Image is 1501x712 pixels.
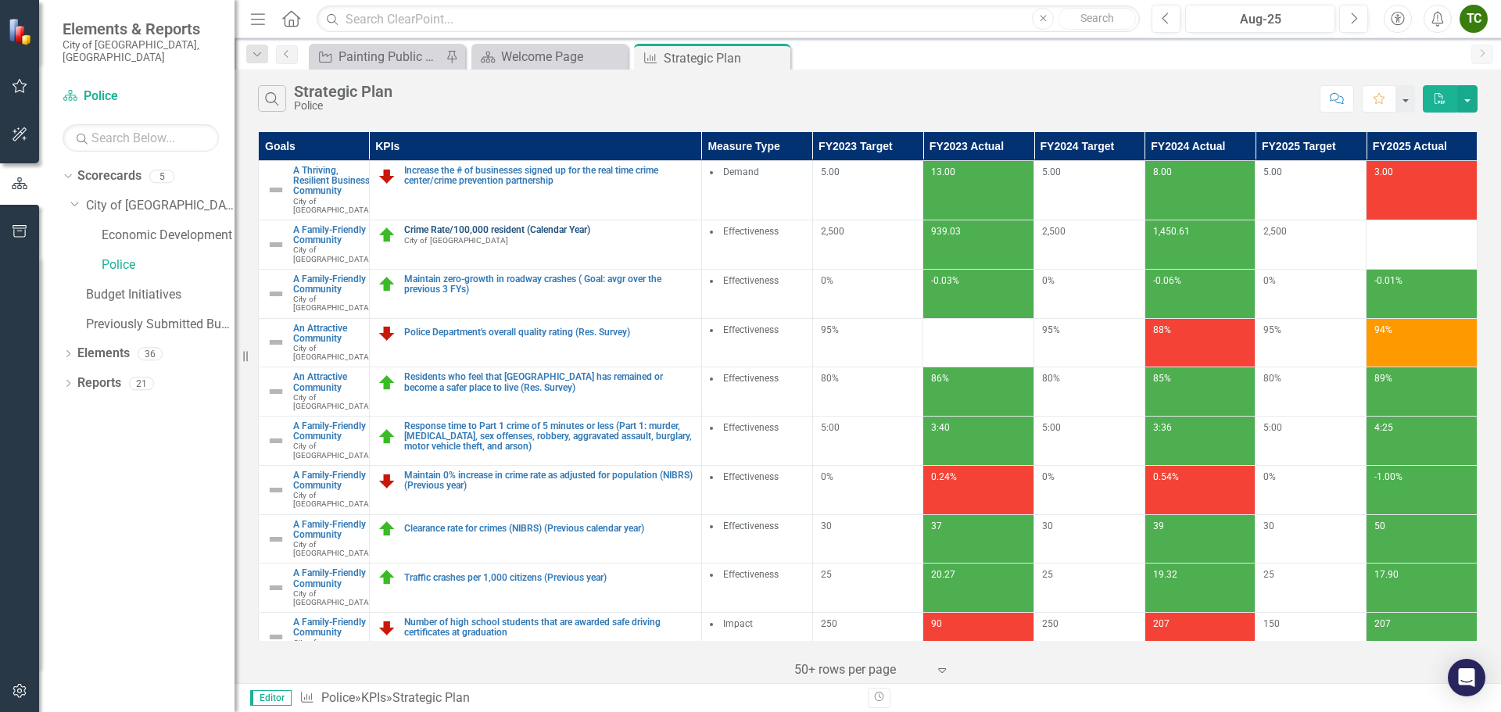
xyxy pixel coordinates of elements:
a: Traffic crashes per 1,000 citizens (Previous year) [404,573,693,583]
span: 5.00 [1042,166,1061,177]
span: Effectiveness [723,324,779,335]
div: Painting Public Safety and CSI Building [339,47,442,66]
span: Effectiveness [723,521,779,531]
span: 25 [1042,569,1053,580]
div: » » [299,689,856,707]
img: Not Defined [267,382,285,401]
span: 0% [1263,275,1276,286]
img: ClearPoint Strategy [8,17,35,45]
a: Welcome Page [475,47,624,66]
td: Double-Click to Edit [701,514,812,564]
img: Not Defined [267,481,285,499]
a: A Family-Friendly Community [293,225,371,245]
span: -0.06% [1153,275,1181,286]
img: Below Plan [378,324,396,342]
a: A Family-Friendly Community [293,568,371,589]
span: 39 [1153,521,1164,531]
span: Elements & Reports [63,20,219,38]
a: KPIs [361,690,386,705]
img: Not Defined [267,628,285,646]
span: 37 [931,521,942,531]
img: Not Defined [267,181,285,199]
td: Double-Click to Edit [701,161,812,220]
span: 0% [1042,275,1055,286]
a: City of [GEOGRAPHIC_DATA] [86,197,235,215]
a: Previously Submitted Budget Initiatives [86,316,235,334]
div: Police [294,100,392,112]
a: Budget Initiatives [86,286,235,304]
span: 80% [821,373,839,384]
a: A Family-Friendly Community [293,470,371,491]
td: Double-Click to Edit Right Click for Context Menu [259,465,370,514]
span: 80% [1263,373,1281,384]
span: 8.00 [1153,166,1172,177]
img: Below Plan [378,166,396,185]
img: On Target [378,520,396,538]
a: Police [102,256,235,274]
span: City of [GEOGRAPHIC_DATA] [293,540,371,557]
span: Effectiveness [723,569,779,580]
span: Effectiveness [723,422,779,433]
span: Search [1080,12,1114,24]
span: 88% [1153,324,1171,335]
button: Search [1058,8,1136,30]
span: City of [GEOGRAPHIC_DATA] [293,589,371,606]
td: Double-Click to Edit Right Click for Context Menu [369,161,701,220]
img: On Target [378,374,396,392]
span: 5:00 [1263,422,1282,433]
td: Double-Click to Edit Right Click for Context Menu [259,318,370,367]
img: Not Defined [267,284,285,303]
a: A Thriving, Resilient Business Community [293,166,371,197]
div: Open Intercom Messenger [1448,659,1485,696]
td: Double-Click to Edit Right Click for Context Menu [369,269,701,318]
span: City of [GEOGRAPHIC_DATA] [293,491,371,508]
img: Not Defined [267,578,285,597]
td: Double-Click to Edit Right Click for Context Menu [259,417,370,466]
a: A Family-Friendly Community [293,274,371,295]
a: Economic Development [102,227,235,245]
span: 3:36 [1153,422,1172,433]
img: On Target [378,226,396,245]
span: Editor [250,690,292,706]
td: Double-Click to Edit [701,613,812,662]
a: Scorecards [77,167,142,185]
small: City of [GEOGRAPHIC_DATA], [GEOGRAPHIC_DATA] [63,38,219,64]
span: 80% [1042,373,1060,384]
div: Strategic Plan [392,690,470,705]
td: Double-Click to Edit Right Click for Context Menu [259,613,370,662]
span: -0.03% [931,275,959,286]
a: Reports [77,374,121,392]
input: Search Below... [63,124,219,152]
span: 89% [1374,373,1392,384]
td: Double-Click to Edit Right Click for Context Menu [259,220,370,269]
span: 86% [931,373,949,384]
div: Welcome Page [501,47,624,66]
span: Effectiveness [723,471,779,482]
button: Aug-25 [1185,5,1335,33]
td: Double-Click to Edit [701,417,812,466]
span: 5:00 [1042,422,1061,433]
span: 95% [1042,324,1060,335]
div: Strategic Plan [294,83,392,100]
span: 0% [1042,471,1055,482]
span: Demand [723,166,759,177]
a: A Family-Friendly Community [293,520,371,540]
span: 30 [821,521,832,531]
span: 207 [1374,618,1391,629]
span: City of [GEOGRAPHIC_DATA] [293,197,371,214]
td: Double-Click to Edit [701,269,812,318]
span: 25 [1263,569,1274,580]
span: 250 [1042,618,1059,629]
td: Double-Click to Edit Right Click for Context Menu [369,417,701,466]
img: On Target [378,275,396,294]
a: Police [321,690,355,705]
a: Number of high school students that are awarded safe driving certificates at graduation [404,617,693,638]
td: Double-Click to Edit [701,367,812,417]
span: 150 [1263,618,1280,629]
span: 0% [821,471,833,482]
span: 30 [1263,521,1274,531]
span: 250 [821,618,837,629]
div: 5 [149,170,174,183]
input: Search ClearPoint... [317,5,1140,33]
span: 2,500 [821,226,844,237]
